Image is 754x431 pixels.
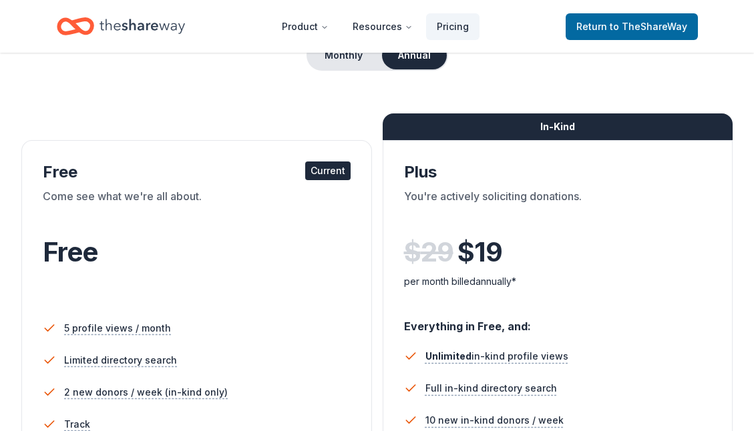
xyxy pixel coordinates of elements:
button: Annual [382,41,447,69]
span: 10 new in-kind donors / week [425,412,564,428]
span: to TheShareWay [610,21,687,32]
button: Monthly [308,41,379,69]
div: In-Kind [383,113,733,140]
span: 5 profile views / month [64,320,171,336]
span: Free [43,236,98,268]
a: Returnto TheShareWay [566,13,698,40]
div: per month billed annually* [404,274,712,290]
nav: Main [271,11,480,42]
span: in-kind profile views [425,350,568,362]
span: Return [576,19,687,35]
span: Unlimited [425,350,472,362]
div: Come see what we're all about. [43,188,351,226]
div: Free [43,161,351,183]
div: Plus [404,161,712,183]
span: Limited directory search [64,352,177,368]
a: Pricing [426,13,480,40]
button: Resources [342,13,423,40]
button: Product [271,13,339,40]
div: You're actively soliciting donations. [404,188,712,226]
div: Current [305,161,351,180]
span: $ 19 [457,234,502,271]
span: Full in-kind directory search [425,380,557,396]
a: Home [57,11,185,42]
div: Everything in Free, and: [404,307,712,335]
span: 2 new donors / week (in-kind only) [64,384,228,400]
